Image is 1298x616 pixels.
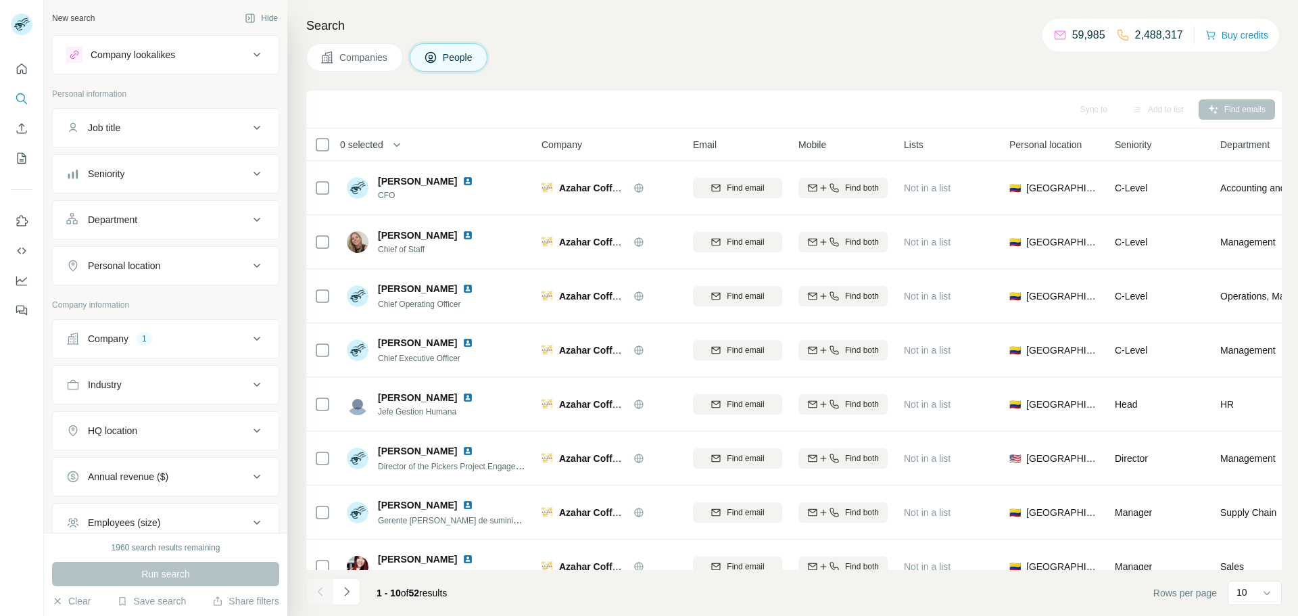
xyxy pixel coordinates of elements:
span: Not in a list [904,399,951,410]
button: Industry [53,369,279,401]
button: Find email [693,502,782,523]
button: Find both [798,232,888,252]
span: Find both [845,182,879,194]
p: 2,488,317 [1135,27,1183,43]
span: [GEOGRAPHIC_DATA] [1026,289,1099,303]
img: LinkedIn logo [462,500,473,511]
span: Find email [727,398,764,410]
span: Management [1220,235,1276,249]
button: Save search [117,594,186,608]
img: Avatar [347,177,368,199]
img: LinkedIn logo [462,337,473,348]
span: [PERSON_NAME] [378,282,457,295]
span: 🇨🇴 [1009,398,1021,411]
span: HR [1220,398,1234,411]
img: LinkedIn logo [462,392,473,403]
span: [PERSON_NAME] [378,444,457,458]
button: Search [11,87,32,111]
img: Avatar [347,231,368,253]
h4: Search [306,16,1282,35]
img: Logo of Azahar Coffee Company [542,507,552,518]
img: Logo of Azahar Coffee Company [542,237,552,247]
button: Department [53,204,279,236]
span: Lists [904,138,923,151]
span: Azahar Coffee Company [559,399,669,410]
span: [GEOGRAPHIC_DATA] [1026,398,1099,411]
button: Quick start [11,57,32,81]
span: Find both [845,452,879,465]
button: Find both [798,178,888,198]
span: Sales [1220,560,1244,573]
span: Not in a list [904,453,951,464]
button: Find both [798,340,888,360]
span: Companies [339,51,389,64]
span: 🇨🇴 [1009,289,1021,303]
span: [GEOGRAPHIC_DATA] [1026,343,1099,357]
button: Find both [798,448,888,469]
button: Find both [798,394,888,414]
span: Management [1220,343,1276,357]
span: Supply Chain [1220,506,1276,519]
span: [PERSON_NAME] [378,174,457,188]
button: Find email [693,178,782,198]
span: Chief of Staff [378,243,489,256]
span: Azahar Coffee Company [559,291,669,302]
div: Annual revenue ($) [88,470,168,483]
span: Chief Executive Officer [378,354,460,363]
span: Find email [727,452,764,465]
span: Azahar Coffee Company [559,183,669,193]
div: Company [88,332,128,346]
img: Avatar [347,394,368,415]
button: Use Surfe on LinkedIn [11,209,32,233]
span: Mobile [798,138,826,151]
span: Find email [727,506,764,519]
span: [PERSON_NAME] [378,552,457,566]
span: Find email [727,182,764,194]
span: 52 [409,588,420,598]
button: Personal location [53,250,279,282]
img: Logo of Azahar Coffee Company [542,291,552,302]
img: LinkedIn logo [462,283,473,294]
span: Administradora de punto de venta [378,570,500,579]
span: Management [1220,452,1276,465]
div: New search [52,12,95,24]
button: Seniority [53,158,279,190]
span: Find both [845,290,879,302]
div: Department [88,213,137,227]
span: Find both [845,398,879,410]
div: Industry [88,378,122,392]
span: [GEOGRAPHIC_DATA] [1026,181,1099,195]
div: Employees (size) [88,516,160,529]
button: Navigate to next page [333,578,360,605]
button: Find email [693,340,782,360]
p: Personal information [52,88,279,100]
span: [GEOGRAPHIC_DATA] [1026,560,1099,573]
img: Avatar [347,448,368,469]
span: [PERSON_NAME] [378,391,457,404]
button: Clear [52,594,91,608]
span: [PERSON_NAME] [378,336,457,350]
button: Find email [693,556,782,577]
button: Dashboard [11,268,32,293]
span: Company [542,138,582,151]
button: HQ location [53,414,279,447]
span: Not in a list [904,507,951,518]
span: 1 - 10 [377,588,401,598]
span: Not in a list [904,561,951,572]
span: Find email [727,290,764,302]
span: Find email [727,236,764,248]
span: Director [1115,453,1148,464]
span: Find email [727,561,764,573]
div: Company lookalikes [91,48,175,62]
span: Head [1115,399,1137,410]
button: Share filters [212,594,279,608]
span: [GEOGRAPHIC_DATA] [1026,452,1099,465]
span: Not in a list [904,345,951,356]
span: CFO [378,189,489,202]
button: Hide [235,8,287,28]
span: [PERSON_NAME] [378,229,457,242]
span: 🇨🇴 [1009,235,1021,249]
p: 10 [1236,586,1247,599]
span: Jefe Gestion Humana [378,406,489,418]
span: Azahar Coffee Company [559,453,669,464]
